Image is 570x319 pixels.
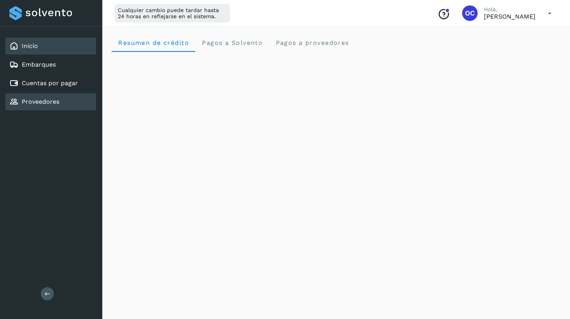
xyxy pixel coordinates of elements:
[5,38,96,55] div: Inicio
[22,61,56,68] a: Embarques
[484,13,536,20] p: Oswaldo Chavarria
[22,42,38,50] a: Inicio
[22,79,78,87] a: Cuentas por pagar
[22,98,59,105] a: Proveedores
[5,56,96,73] div: Embarques
[5,93,96,110] div: Proveedores
[115,4,230,22] div: Cualquier cambio puede tardar hasta 24 horas en reflejarse en el sistema.
[201,39,263,46] span: Pagos a Solvento
[275,39,349,46] span: Pagos a proveedores
[118,39,189,46] span: Resumen de crédito
[484,6,536,13] p: Hola,
[5,75,96,92] div: Cuentas por pagar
